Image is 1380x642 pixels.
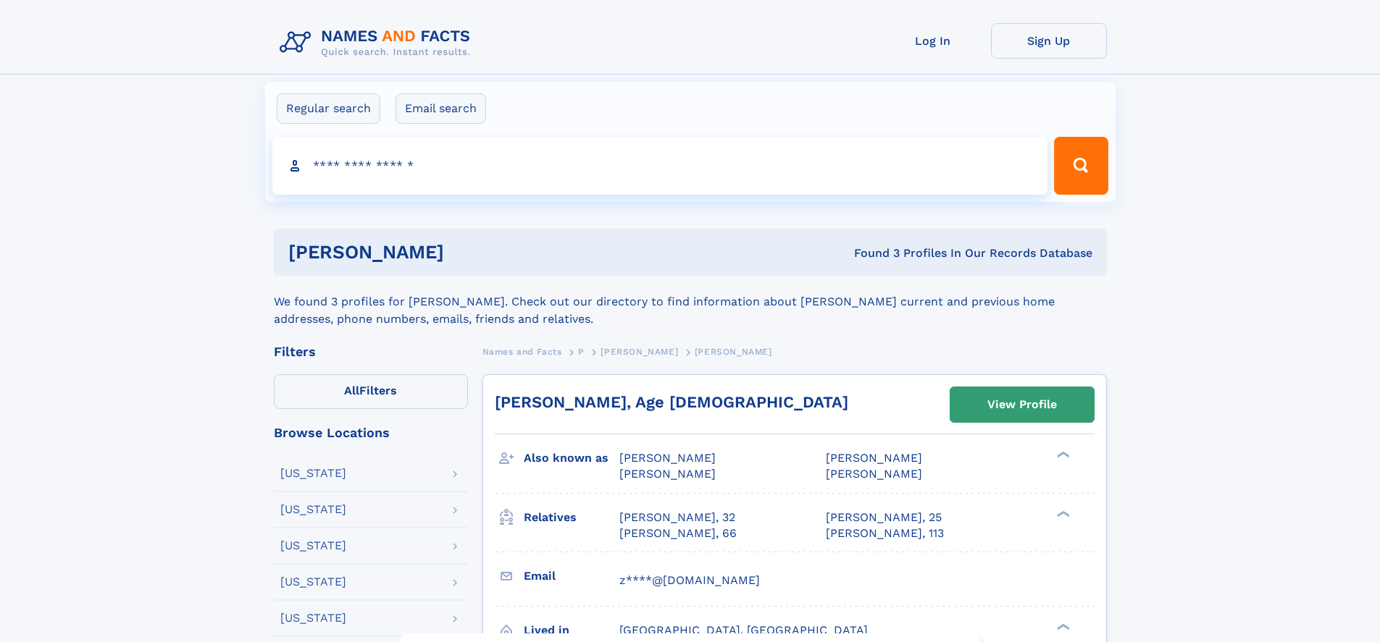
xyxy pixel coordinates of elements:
[274,374,468,409] label: Filters
[396,93,486,124] label: Email search
[578,347,585,357] span: P
[280,504,346,515] div: [US_STATE]
[619,467,716,481] span: [PERSON_NAME]
[524,564,619,588] h3: Email
[1053,450,1071,460] div: ❯
[987,388,1057,421] div: View Profile
[288,243,649,261] h1: [PERSON_NAME]
[619,510,735,525] a: [PERSON_NAME], 32
[495,393,848,411] a: [PERSON_NAME], Age [DEMOGRAPHIC_DATA]
[619,525,737,541] a: [PERSON_NAME], 66
[272,137,1048,195] input: search input
[875,23,991,59] a: Log In
[277,93,380,124] label: Regular search
[578,342,585,360] a: P
[826,510,942,525] a: [PERSON_NAME], 25
[274,345,468,358] div: Filters
[991,23,1107,59] a: Sign Up
[826,525,944,541] a: [PERSON_NAME], 113
[344,384,359,397] span: All
[1053,509,1071,518] div: ❯
[280,576,346,588] div: [US_STATE]
[601,347,678,357] span: [PERSON_NAME]
[950,387,1094,422] a: View Profile
[1053,622,1071,631] div: ❯
[482,342,562,360] a: Names and Facts
[274,426,468,439] div: Browse Locations
[280,612,346,624] div: [US_STATE]
[619,623,868,637] span: [GEOGRAPHIC_DATA], [GEOGRAPHIC_DATA]
[274,276,1107,328] div: We found 3 profiles for [PERSON_NAME]. Check out our directory to find information about [PERSON_...
[524,505,619,530] h3: Relatives
[826,467,922,481] span: [PERSON_NAME]
[695,347,772,357] span: [PERSON_NAME]
[524,446,619,470] h3: Also known as
[601,342,678,360] a: [PERSON_NAME]
[274,23,482,62] img: Logo Names and Facts
[619,451,716,465] span: [PERSON_NAME]
[280,540,346,552] div: [US_STATE]
[649,245,1092,261] div: Found 3 Profiles In Our Records Database
[280,468,346,479] div: [US_STATE]
[826,451,922,465] span: [PERSON_NAME]
[1054,137,1108,195] button: Search Button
